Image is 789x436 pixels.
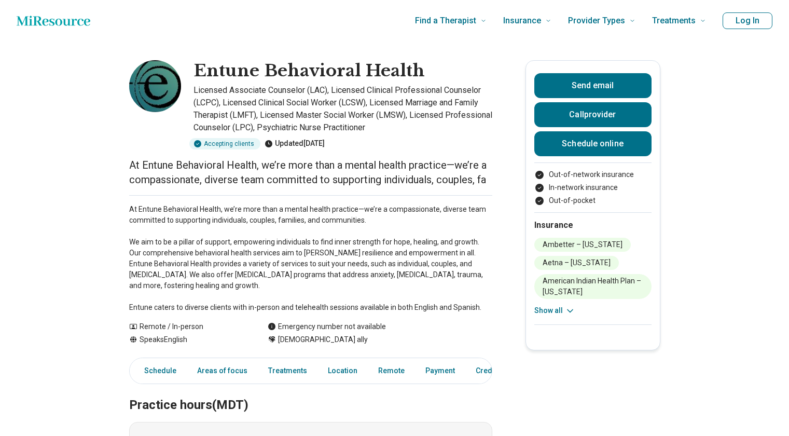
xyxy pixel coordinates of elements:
[129,158,492,187] p: At Entune Behavioral Health, we’re more than a mental health practice—we’re a compassionate, dive...
[534,102,652,127] button: Callprovider
[129,204,492,313] p: At Entune Behavioral Health, we’re more than a mental health practice—we’re a compassionate, dive...
[193,60,425,82] h1: Entune Behavioral Health
[189,138,260,149] div: Accepting clients
[568,13,625,28] span: Provider Types
[534,169,652,206] ul: Payment options
[278,334,368,345] span: [DEMOGRAPHIC_DATA] ally
[534,305,575,316] button: Show all
[129,60,181,112] img: Entune Behavioral Health, Licensed Associate Counselor (LAC)
[193,84,492,134] p: Licensed Associate Counselor (LAC), Licensed Clinical Professional Counselor (LCPC), Licensed Cli...
[503,13,541,28] span: Insurance
[534,274,652,299] li: American Indian Health Plan – [US_STATE]
[265,138,325,149] div: Updated [DATE]
[534,256,619,270] li: Aetna – [US_STATE]
[419,360,461,382] a: Payment
[652,13,696,28] span: Treatments
[129,334,247,345] div: Speaks English
[262,360,313,382] a: Treatments
[322,360,364,382] a: Location
[534,169,652,180] li: Out-of-network insurance
[534,195,652,206] li: Out-of-pocket
[723,12,772,29] button: Log In
[534,219,652,231] h2: Insurance
[268,321,386,332] div: Emergency number not available
[129,321,247,332] div: Remote / In-person
[469,360,521,382] a: Credentials
[534,238,631,252] li: Ambetter – [US_STATE]
[534,182,652,193] li: In-network insurance
[534,131,652,156] a: Schedule online
[17,10,90,31] a: Home page
[372,360,411,382] a: Remote
[129,372,492,414] h2: Practice hours (MDT)
[415,13,476,28] span: Find a Therapist
[132,360,183,382] a: Schedule
[534,73,652,98] button: Send email
[191,360,254,382] a: Areas of focus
